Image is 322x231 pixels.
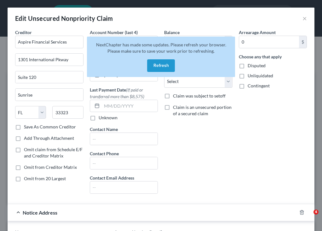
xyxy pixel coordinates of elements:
label: Last Payment Date [90,86,158,100]
span: Notice Address [23,210,57,216]
span: Unliquidated [248,73,273,78]
span: Omit from 20 Largest [24,176,66,181]
label: Contact Phone [90,150,119,157]
label: Choose any that apply [239,53,282,60]
label: Unknown [99,115,118,121]
span: Claim was subject to setoff [173,93,226,98]
input: Enter city... [15,89,83,101]
span: (If paid or transferred more than $8,575) [90,87,144,99]
div: $ [225,36,232,48]
input: Enter address... [15,54,83,66]
button: × [302,15,307,22]
input: -- [90,181,158,193]
input: XXXX [90,36,158,48]
input: Search creditor by name... [15,36,83,48]
input: Apt, Suite, etc... [15,71,83,83]
span: Creditor [15,30,32,35]
label: Arrearage Amount [239,29,276,36]
input: 0.00 [239,36,299,48]
label: Add Through Attachment [24,135,74,141]
div: $ [299,36,307,48]
label: Save As Common Creditor [24,124,76,130]
span: Omit claim from Schedule E/F and Creditor Matrix [24,147,83,158]
input: -- [90,157,158,169]
span: Claim is an unsecured portion of a secured claim [173,104,232,116]
div: Edit Unsecured Nonpriority Claim [15,14,113,23]
label: Account Number (last 4) [90,29,138,36]
input: 0.00 [164,36,225,48]
label: Contact Email Address [90,175,134,181]
span: Omit from Creditor Matrix [24,164,77,170]
iframe: Intercom live chat [301,210,316,225]
span: NextChapter has made some updates. Please refresh your browser. Please make sure to save your wor... [96,42,226,54]
input: -- [90,133,158,145]
input: Enter zip... [52,106,83,119]
span: Contingent [248,83,270,88]
input: MM/DD/YYYY [102,100,158,112]
span: 4 [313,210,319,215]
label: Balance [164,29,180,36]
button: Refresh [147,59,175,72]
label: Contact Name [90,126,118,133]
span: Disputed [248,63,266,68]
